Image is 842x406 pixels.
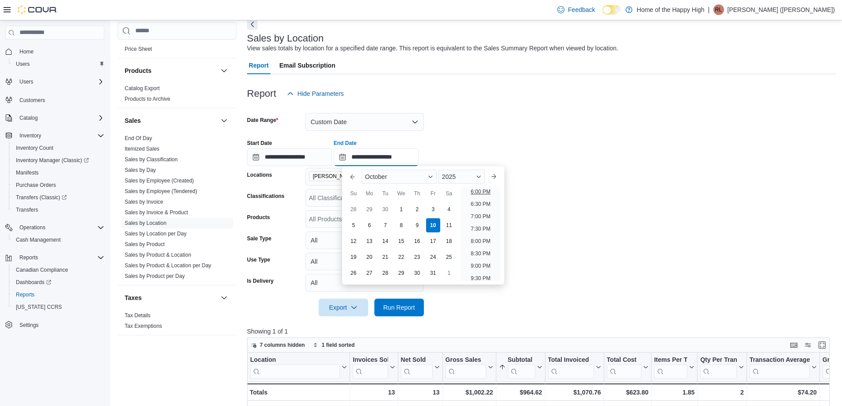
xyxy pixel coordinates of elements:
[12,143,104,153] span: Inventory Count
[118,310,236,335] div: Taxes
[16,144,53,152] span: Inventory Count
[125,116,217,125] button: Sales
[305,113,424,131] button: Custom Date
[2,319,108,331] button: Settings
[16,320,42,330] a: Settings
[410,202,424,216] div: day-2
[353,356,388,364] div: Invoices Sold
[248,340,309,350] button: 7 columns hidden
[606,356,641,364] div: Total Cost
[362,234,377,248] div: day-13
[426,250,440,264] div: day-24
[16,222,49,233] button: Operations
[9,58,108,70] button: Users
[125,167,156,174] span: Sales by Day
[334,140,357,147] label: End Date
[442,250,456,264] div: day-25
[353,387,395,398] div: 13
[12,235,104,245] span: Cash Management
[410,186,424,201] div: Th
[19,254,38,261] span: Reports
[394,202,408,216] div: day-1
[118,133,236,285] div: Sales
[322,341,355,349] span: 1 field sorted
[16,169,38,176] span: Manifests
[125,273,185,279] a: Sales by Product per Day
[125,241,165,247] a: Sales by Product
[426,234,440,248] div: day-17
[2,93,108,106] button: Customers
[362,218,377,232] div: day-6
[9,191,108,204] a: Transfers (Classic)
[715,4,722,15] span: RL
[817,340,827,350] button: Enter fullscreen
[247,193,285,200] label: Classifications
[750,356,817,379] button: Transaction Average
[467,273,494,284] li: 9:30 PM
[305,274,424,292] button: All
[125,188,197,194] a: Sales by Employee (Tendered)
[250,356,347,379] button: Location
[654,356,688,379] div: Items Per Transaction
[548,387,601,398] div: $1,070.76
[305,253,424,270] button: All
[247,256,270,263] label: Use Type
[2,221,108,234] button: Operations
[548,356,594,364] div: Total Invoiced
[365,173,387,180] span: October
[319,299,368,316] button: Export
[125,85,160,91] a: Catalog Export
[750,387,817,398] div: $74.20
[12,167,104,178] span: Manifests
[2,112,108,124] button: Catalog
[394,186,408,201] div: We
[347,234,361,248] div: day-12
[247,171,272,178] label: Locations
[16,252,42,263] button: Reports
[394,250,408,264] div: day-22
[400,356,432,364] div: Net Sold
[219,65,229,76] button: Products
[442,186,456,201] div: Sa
[125,312,151,319] span: Tax Details
[247,277,274,285] label: Is Delivery
[16,95,49,106] a: Customers
[606,387,648,398] div: $623.80
[12,205,104,215] span: Transfers
[750,356,810,364] div: Transaction Average
[708,4,710,15] p: |
[125,293,142,302] h3: Taxes
[378,266,392,280] div: day-28
[260,341,305,349] span: 7 columns hidden
[125,220,167,227] span: Sales by Location
[12,205,42,215] a: Transfers
[700,356,736,364] div: Qty Per Transaction
[125,323,162,329] a: Tax Exemptions
[12,192,104,203] span: Transfers (Classic)
[125,96,170,102] a: Products to Archive
[125,323,162,330] span: Tax Exemptions
[499,387,542,398] div: $964.62
[467,211,494,222] li: 7:00 PM
[219,115,229,126] button: Sales
[125,146,160,152] a: Itemized Sales
[125,178,194,184] a: Sales by Employee (Created)
[442,234,456,248] div: day-18
[12,302,104,312] span: Washington CCRS
[16,194,67,201] span: Transfers (Classic)
[125,116,141,125] h3: Sales
[12,302,65,312] a: [US_STATE] CCRS
[283,85,347,102] button: Hide Parameters
[9,288,108,301] button: Reports
[378,202,392,216] div: day-30
[438,170,485,184] div: Button. Open the year selector. 2025 is currently selected.
[713,4,724,15] div: Rebecca Lemesurier (Durette)
[347,202,361,216] div: day-28
[125,293,217,302] button: Taxes
[554,1,598,19] a: Feedback
[378,186,392,201] div: Tu
[548,356,601,379] button: Total Invoiced
[125,209,188,216] a: Sales by Invoice & Product
[9,264,108,276] button: Canadian Compliance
